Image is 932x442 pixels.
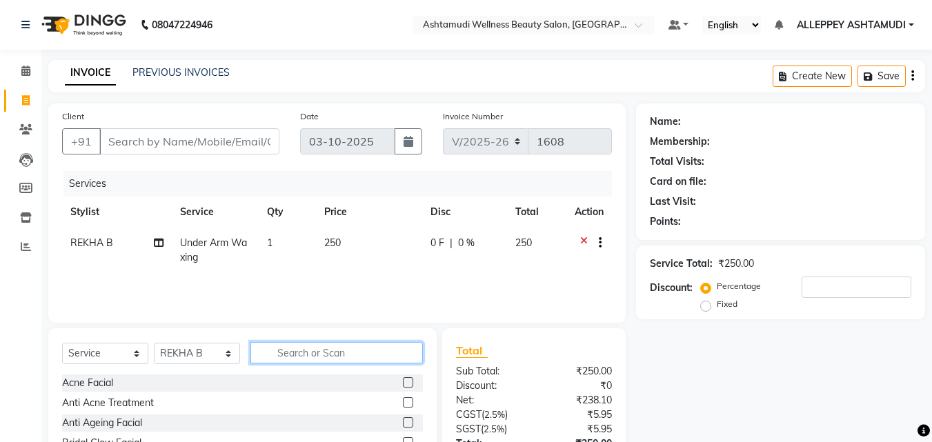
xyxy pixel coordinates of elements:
[534,422,622,436] div: ₹5.95
[99,128,279,154] input: Search by Name/Mobile/Email/Code
[62,416,142,430] div: Anti Ageing Facial
[450,236,453,250] span: |
[62,197,172,228] th: Stylist
[132,66,230,79] a: PREVIOUS INVOICES
[650,154,704,169] div: Total Visits:
[456,408,482,421] span: CGST
[534,379,622,393] div: ₹0
[250,342,423,363] input: Search or Scan
[446,393,534,408] div: Net:
[650,174,706,189] div: Card on file:
[650,194,696,209] div: Last Visit:
[717,298,737,310] label: Fixed
[152,6,212,44] b: 08047224946
[70,237,113,249] span: REKHA B
[62,110,84,123] label: Client
[443,110,503,123] label: Invoice Number
[507,197,567,228] th: Total
[324,237,341,249] span: 250
[62,128,101,154] button: +91
[172,197,258,228] th: Service
[534,408,622,422] div: ₹5.95
[63,171,622,197] div: Services
[650,281,693,295] div: Discount:
[797,18,906,32] span: ALLEPPEY ASHTAMUDI
[717,280,761,292] label: Percentage
[316,197,422,228] th: Price
[650,214,681,229] div: Points:
[566,197,612,228] th: Action
[718,257,754,271] div: ₹250.00
[65,61,116,86] a: INVOICE
[446,422,534,436] div: ( )
[650,134,710,149] div: Membership:
[180,237,247,263] span: Under Arm Waxing
[446,379,534,393] div: Discount:
[456,343,488,358] span: Total
[446,364,534,379] div: Sub Total:
[62,396,154,410] div: Anti Acne Treatment
[430,236,444,250] span: 0 F
[446,408,534,422] div: ( )
[267,237,272,249] span: 1
[650,114,681,129] div: Name:
[773,66,852,87] button: Create New
[484,423,504,434] span: 2.5%
[515,237,532,249] span: 250
[259,197,316,228] th: Qty
[650,257,713,271] div: Service Total:
[456,423,481,435] span: SGST
[35,6,130,44] img: logo
[857,66,906,87] button: Save
[534,393,622,408] div: ₹238.10
[484,409,505,420] span: 2.5%
[62,376,113,390] div: Acne Facial
[534,364,622,379] div: ₹250.00
[300,110,319,123] label: Date
[422,197,507,228] th: Disc
[458,236,475,250] span: 0 %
